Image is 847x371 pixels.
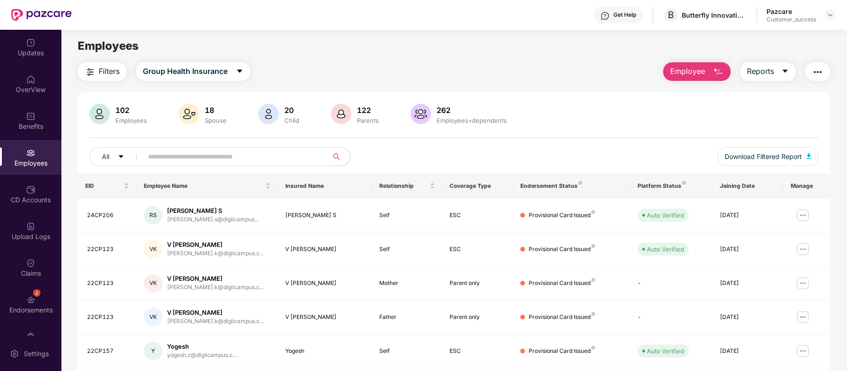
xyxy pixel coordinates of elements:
[410,104,431,124] img: svg+xml;base64,PHN2ZyB4bWxucz0iaHR0cDovL3d3dy53My5vcmcvMjAwMC9zdmciIHhtbG5zOnhsaW5rPSJodHRwOi8vd3...
[285,313,364,322] div: V [PERSON_NAME]
[144,342,162,360] div: Y
[114,106,149,115] div: 102
[720,211,776,220] div: [DATE]
[435,106,509,115] div: 262
[89,104,110,124] img: svg+xml;base64,PHN2ZyB4bWxucz0iaHR0cDovL3d3dy53My5vcmcvMjAwMC9zdmciIHhtbG5zOnhsaW5rPSJodHRwOi8vd3...
[442,173,513,199] th: Coverage Type
[144,240,162,258] div: VK
[647,346,684,356] div: Auto Verified
[167,351,237,360] div: yogesh.c@digiicampus.c...
[592,244,595,248] img: svg+xml;base64,PHN2ZyB4bWxucz0iaHR0cDovL3d3dy53My5vcmcvMjAwMC9zdmciIHdpZHRoPSI4IiBoZWlnaHQ9IjgiIH...
[747,66,774,77] span: Reports
[26,295,35,305] img: svg+xml;base64,PHN2ZyBpZD0iRW5kb3JzZW1lbnRzIiB4bWxucz0iaHR0cDovL3d3dy53My5vcmcvMjAwMC9zdmciIHdpZH...
[795,310,810,325] img: manageButton
[529,313,595,322] div: Provisional Card Issued
[663,62,731,81] button: Employee
[144,182,263,190] span: Employee Name
[26,258,35,268] img: svg+xml;base64,PHN2ZyBpZD0iQ2xhaW0iIHhtbG5zPSJodHRwOi8vd3d3LnczLm9yZy8yMDAwL3N2ZyIgd2lkdGg9IjIwIi...
[740,62,796,81] button: Reportscaret-down
[435,117,509,124] div: Employees+dependents
[203,106,229,115] div: 18
[10,349,19,358] img: svg+xml;base64,PHN2ZyBpZD0iU2V0dGluZy0yMHgyMCIgeG1sbnM9Imh0dHA6Ly93d3cudzMub3JnLzIwMDAvc3ZnIiB3aW...
[450,211,505,220] div: ESC
[529,279,595,288] div: Provisional Card Issued
[203,117,229,124] div: Spouse
[578,181,582,185] img: svg+xml;base64,PHN2ZyB4bWxucz0iaHR0cDovL3d3dy53My5vcmcvMjAwMC9zdmciIHdpZHRoPSI4IiBoZWlnaHQ9IjgiIH...
[592,278,595,282] img: svg+xml;base64,PHN2ZyB4bWxucz0iaHR0cDovL3d3dy53My5vcmcvMjAwMC9zdmciIHdpZHRoPSI4IiBoZWlnaHQ9IjgiIH...
[795,208,810,223] img: manageButton
[285,347,364,356] div: Yogesh
[379,211,435,220] div: Self
[592,346,595,350] img: svg+xml;base64,PHN2ZyB4bWxucz0iaHR0cDovL3d3dy53My5vcmcvMjAwMC9zdmciIHdpZHRoPSI4IiBoZWlnaHQ9IjgiIH...
[258,104,279,124] img: svg+xml;base64,PHN2ZyB4bWxucz0iaHR0cDovL3d3dy53My5vcmcvMjAwMC9zdmciIHhtbG5zOnhsaW5rPSJodHRwOi8vd3...
[720,313,776,322] div: [DATE]
[592,312,595,316] img: svg+xml;base64,PHN2ZyB4bWxucz0iaHR0cDovL3d3dy53My5vcmcvMjAwMC9zdmciIHdpZHRoPSI4IiBoZWlnaHQ9IjgiIH...
[144,308,162,326] div: VK
[713,66,724,78] img: svg+xml;base64,PHN2ZyB4bWxucz0iaHR0cDovL3d3dy53My5vcmcvMjAwMC9zdmciIHhtbG5zOnhsaW5rPSJodHRwOi8vd3...
[379,279,435,288] div: Mother
[668,9,674,20] span: B
[114,117,149,124] div: Employees
[682,11,747,20] div: Butterfly Innovations Private Limited
[450,347,505,356] div: ESC
[85,182,122,190] span: EID
[144,274,162,292] div: VK
[600,11,610,20] img: svg+xml;base64,PHN2ZyBpZD0iSGVscC0zMngzMiIgeG1sbnM9Imh0dHA6Ly93d3cudzMub3JnLzIwMDAvc3ZnIiB3aWR0aD...
[379,245,435,254] div: Self
[630,300,713,334] td: -
[26,148,35,158] img: svg+xml;base64,PHN2ZyBpZD0iRW1wbG95ZWVzIiB4bWxucz0iaHR0cDovL3d3dy53My5vcmcvMjAwMC9zdmciIHdpZHRoPS...
[167,274,264,283] div: V [PERSON_NAME]
[795,276,810,291] img: manageButton
[26,75,35,84] img: svg+xml;base64,PHN2ZyBpZD0iSG9tZSIgeG1sbnM9Imh0dHA6Ly93d3cudzMub3JnLzIwMDAvc3ZnIiB3aWR0aD0iMjAiIG...
[167,249,264,258] div: [PERSON_NAME].k@digiicampus.c...
[766,7,816,16] div: Pazcare
[167,317,264,326] div: [PERSON_NAME].k@digiicampus.c...
[87,279,129,288] div: 22CP123
[613,11,636,19] div: Get Help
[143,66,228,77] span: Group Health Insurance
[827,11,834,19] img: svg+xml;base64,PHN2ZyBpZD0iRHJvcGRvd24tMzJ4MzIiIHhtbG5zPSJodHRwOi8vd3d3LnczLm9yZy8yMDAwL3N2ZyIgd2...
[167,283,264,292] div: [PERSON_NAME].k@digiicampus.c...
[720,245,776,254] div: [DATE]
[26,112,35,121] img: svg+xml;base64,PHN2ZyBpZD0iQmVuZWZpdHMiIHhtbG5zPSJodHRwOi8vd3d3LnczLm9yZy8yMDAwL3N2ZyIgd2lkdGg9Ij...
[450,279,505,288] div: Parent only
[87,313,129,322] div: 22CP123
[167,215,259,224] div: [PERSON_NAME].s@digiicampus...
[781,67,789,76] span: caret-down
[11,9,72,21] img: New Pazcare Logo
[379,313,435,322] div: Father
[807,153,811,159] img: svg+xml;base64,PHN2ZyB4bWxucz0iaHR0cDovL3d3dy53My5vcmcvMjAwMC9zdmciIHhtbG5zOnhsaW5rPSJodHRwOi8vd3...
[592,210,595,214] img: svg+xml;base64,PHN2ZyB4bWxucz0iaHR0cDovL3d3dy53My5vcmcvMjAwMC9zdmciIHdpZHRoPSI4IiBoZWlnaHQ9IjgiIH...
[26,222,35,231] img: svg+xml;base64,PHN2ZyBpZD0iVXBsb2FkX0xvZ3MiIGRhdGEtbmFtZT0iVXBsb2FkIExvZ3MiIHhtbG5zPSJodHRwOi8vd3...
[167,342,237,351] div: Yogesh
[795,344,810,358] img: manageButton
[282,106,301,115] div: 20
[282,117,301,124] div: Child
[529,211,595,220] div: Provisional Card Issued
[236,67,243,76] span: caret-down
[725,152,802,162] span: Download Filtered Report
[529,347,595,356] div: Provisional Card Issued
[167,308,264,317] div: V [PERSON_NAME]
[26,38,35,47] img: svg+xml;base64,PHN2ZyBpZD0iVXBkYXRlZCIgeG1sbnM9Imh0dHA6Ly93d3cudzMub3JnLzIwMDAvc3ZnIiB3aWR0aD0iMj...
[795,242,810,257] img: manageButton
[327,147,350,166] button: search
[717,147,819,166] button: Download Filtered Report
[713,173,783,199] th: Joining Date
[720,279,776,288] div: [DATE]
[327,153,345,160] span: search
[144,206,162,225] div: RS
[670,66,705,77] span: Employee
[136,173,277,199] th: Employee Name
[87,245,129,254] div: 22CP123
[167,240,264,249] div: V [PERSON_NAME]
[812,66,823,78] img: svg+xml;base64,PHN2ZyB4bWxucz0iaHR0cDovL3d3dy53My5vcmcvMjAwMC9zdmciIHdpZHRoPSIyNCIgaGVpZ2h0PSIyNC...
[89,147,146,166] button: Allcaret-down
[647,211,684,220] div: Auto Verified
[102,152,109,162] span: All
[520,182,623,190] div: Endorsement Status
[26,185,35,194] img: svg+xml;base64,PHN2ZyBpZD0iQ0RfQWNjb3VudHMiIGRhdGEtbmFtZT0iQ0QgQWNjb3VudHMiIHhtbG5zPSJodHRwOi8vd3...
[682,181,686,185] img: svg+xml;base64,PHN2ZyB4bWxucz0iaHR0cDovL3d3dy53My5vcmcvMjAwMC9zdmciIHdpZHRoPSI4IiBoZWlnaHQ9IjgiIH...
[285,279,364,288] div: V [PERSON_NAME]
[78,39,139,53] span: Employees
